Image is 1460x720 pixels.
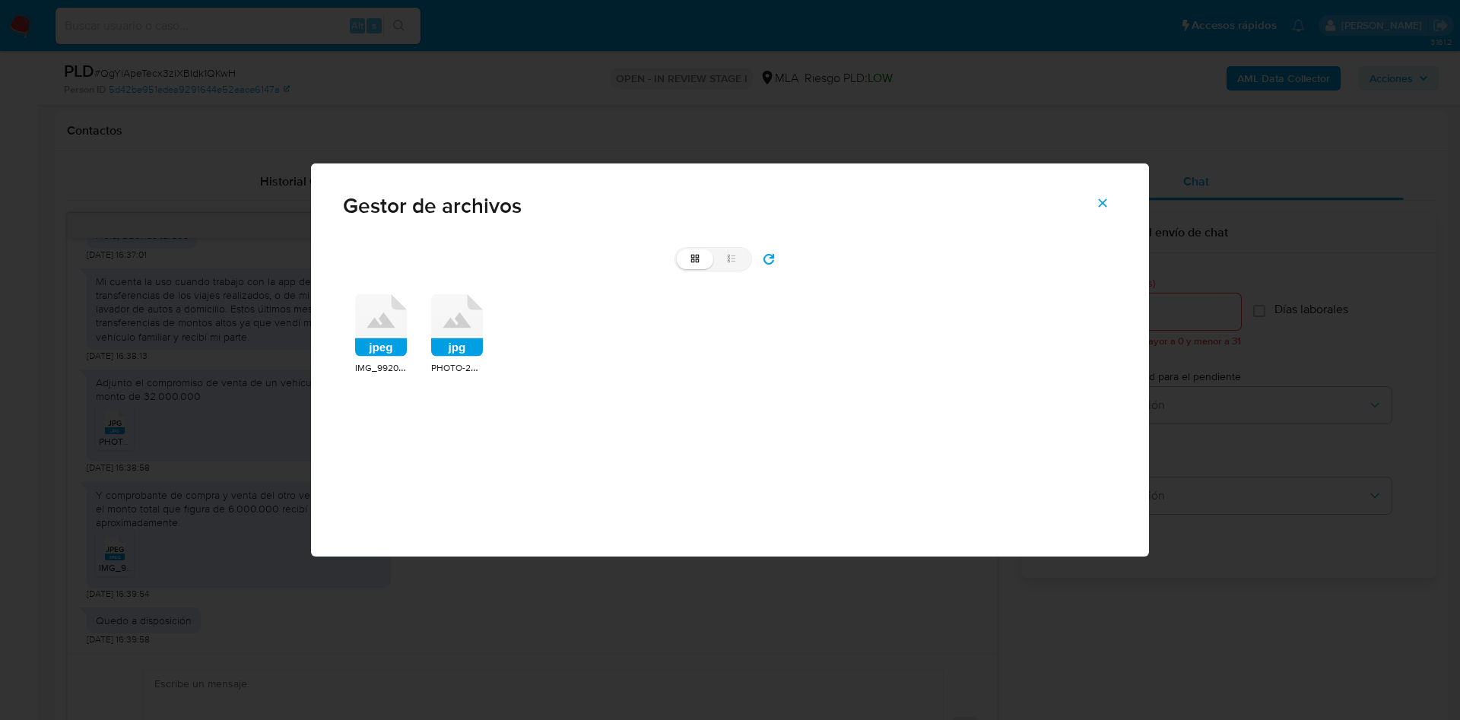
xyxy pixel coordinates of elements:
button: Cerrar [1076,185,1129,221]
span: Gestor de archivos [343,195,1117,217]
span: PHOTO-2025-08-20-12-11-54.jpg [431,360,563,375]
div: jpegIMG_9920.jpeg [355,294,407,376]
span: IMG_9920.jpeg [355,360,419,375]
button: refresh [752,247,786,271]
div: jpgPHOTO-2025-08-20-12-11-54.jpg [431,294,483,376]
